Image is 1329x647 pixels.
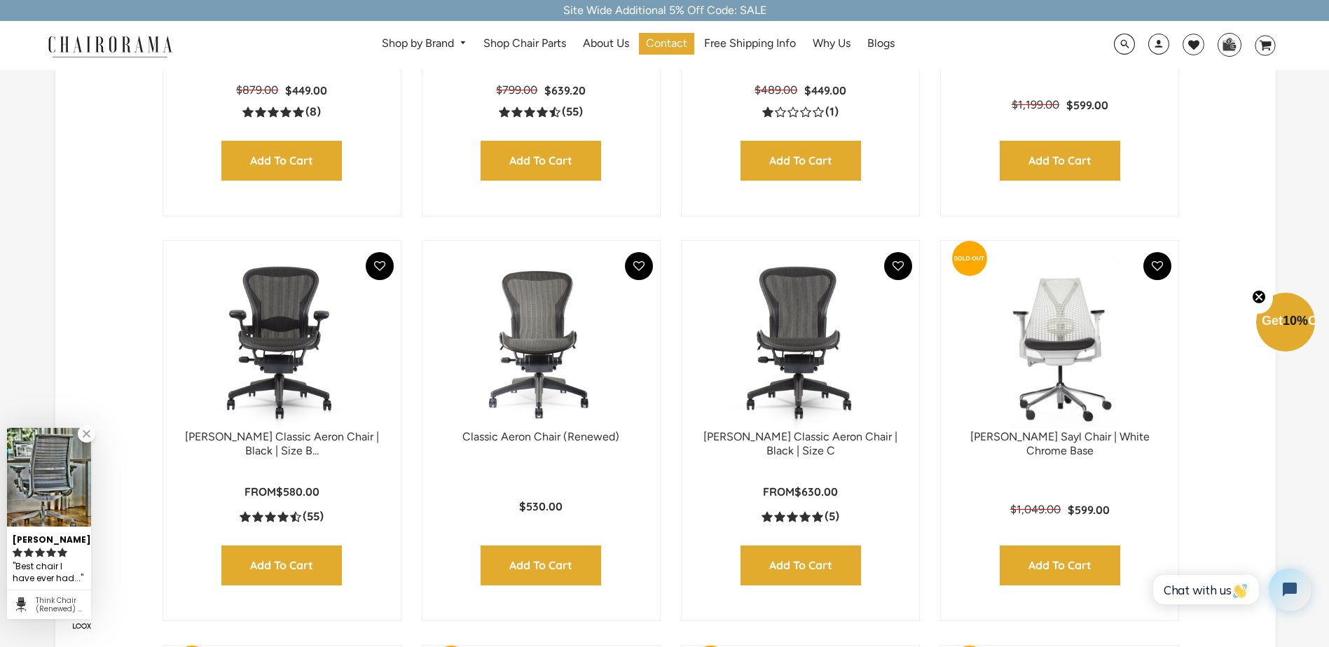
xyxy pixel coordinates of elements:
[741,545,861,585] input: Add to Cart
[639,33,694,55] a: Contact
[240,509,324,524] a: 4.5 rating (55 votes)
[806,33,858,55] a: Why Us
[240,33,1037,59] nav: DesktopNavigation
[245,485,319,499] p: From
[1012,98,1059,111] span: $1,199.00
[1010,503,1061,516] span: $1,049.00
[544,83,586,97] span: $639.20
[24,548,34,557] svg: rating icon full
[763,485,838,499] p: From
[221,141,342,181] input: Add to Cart
[1143,252,1171,280] button: Add To Wishlist
[813,36,851,51] span: Why Us
[436,255,646,430] a: Classic Aeron Chair (Renewed) - chairorama Classic Aeron Chair (Renewed) - chairorama
[755,83,797,97] span: $489.00
[825,105,839,120] span: (1)
[955,255,1164,430] img: Herman Miller Sayl Chair | White Chrome Base - chairorama
[625,252,653,280] button: Add To Wishlist
[794,485,838,499] span: $630.00
[303,510,324,524] span: (55)
[860,33,902,55] a: Blogs
[741,141,861,181] input: Add to Cart
[562,105,583,120] span: (55)
[305,105,321,120] span: (8)
[40,34,180,58] img: chairorama
[867,36,895,51] span: Blogs
[496,83,537,97] span: $799.00
[1262,314,1326,328] span: Get Off
[185,430,379,458] a: [PERSON_NAME] Classic Aeron Chair | Black | Size B...
[285,83,327,97] span: $449.00
[1068,503,1110,517] span: $599.00
[499,104,583,119] a: 4.5 rating (55 votes)
[7,428,91,527] img: Agnes J. review of Think Chair (Renewed) | Black | New Version
[46,548,56,557] svg: rating icon full
[236,83,278,97] span: $879.00
[221,545,342,585] input: Add to Cart
[762,509,839,524] a: 5.0 rating (5 votes)
[57,548,67,557] svg: rating icon full
[276,485,319,499] span: $580.00
[954,254,985,261] text: SOLD-OUT
[1256,294,1315,353] div: Get10%OffClose teaser
[242,104,321,119] a: 5.0 rating (8 votes)
[583,36,629,51] span: About Us
[696,255,905,430] a: Herman Miller Classic Aeron Chair | Black | Size C - chairorama Herman Miller Classic Aeron Chair...
[366,252,394,280] button: Add To Wishlist
[13,529,85,546] div: [PERSON_NAME]
[697,33,803,55] a: Free Shipping Info
[481,545,601,585] input: Add to Cart
[955,255,1164,430] a: Herman Miller Sayl Chair | White Chrome Base - chairorama Herman Miller Sayl Chair | White Chrome...
[884,252,912,280] button: Add To Wishlist
[35,548,45,557] svg: rating icon full
[436,255,646,430] img: Classic Aeron Chair (Renewed) - chairorama
[804,83,846,97] span: $449.00
[462,430,619,443] a: Classic Aeron Chair (Renewed)
[481,141,601,181] input: Add to Cart
[646,36,687,51] span: Contact
[1283,314,1308,328] span: 10%
[1138,557,1323,622] iframe: Tidio Chat
[1000,141,1120,181] input: Add to Cart
[576,33,636,55] a: About Us
[13,548,22,557] svg: rating icon full
[483,36,566,51] span: Shop Chair Parts
[177,255,387,430] a: Herman Miller Classic Aeron Chair | Black | Size B (Renewed) - chairorama Herman Miller Classic A...
[762,104,839,119] a: 1.0 rating (1 votes)
[1066,98,1108,112] span: $599.00
[36,597,85,613] div: Think Chair (Renewed) | Black | New Version
[696,255,905,430] img: Herman Miller Classic Aeron Chair | Black | Size C - chairorama
[1000,545,1120,585] input: Add to Cart
[519,499,563,513] span: $530.00
[703,430,897,458] a: [PERSON_NAME] Classic Aeron Chair | Black | Size C
[825,510,839,524] span: (5)
[177,255,387,430] img: Herman Miller Classic Aeron Chair | Black | Size B (Renewed) - chairorama
[476,33,573,55] a: Shop Chair Parts
[13,559,85,586] div: Best chair I have ever had...
[1245,281,1273,314] button: Close teaser
[970,430,1150,458] a: [PERSON_NAME] Sayl Chair | White Chrome Base
[704,36,796,51] span: Free Shipping Info
[375,33,474,55] a: Shop by Brand
[1218,34,1240,55] img: WhatsApp_Image_2024-07-12_at_16.23.01.webp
